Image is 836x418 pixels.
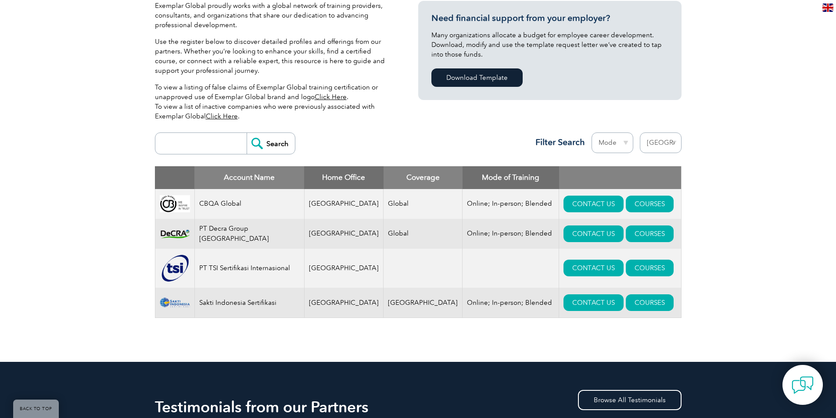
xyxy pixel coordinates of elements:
img: cfe6011f-616f-eb11-a812-00224815377e-logo.png [160,294,190,311]
td: CBQA Global [194,189,304,219]
a: BACK TO TOP [13,400,59,418]
td: Online; In-person; Blended [463,189,559,219]
td: [GEOGRAPHIC_DATA] [304,219,384,249]
a: Click Here [315,93,347,101]
h3: Need financial support from your employer? [431,13,668,24]
a: Click Here [206,112,238,120]
th: Coverage: activate to sort column ascending [384,166,463,189]
p: Exemplar Global proudly works with a global network of training providers, consultants, and organ... [155,1,392,30]
th: Home Office: activate to sort column ascending [304,166,384,189]
a: Download Template [431,68,523,87]
a: Browse All Testimonials [578,390,682,410]
td: Global [384,189,463,219]
img: 6f6ba32e-03e9-eb11-bacb-00224814b282-logo.png [160,195,190,212]
a: CONTACT US [563,225,624,242]
td: Sakti Indonesia Sertifikasi [194,288,304,318]
td: Global [384,219,463,249]
a: COURSES [626,225,674,242]
th: : activate to sort column ascending [559,166,681,189]
td: Online; In-person; Blended [463,219,559,249]
img: dcca696d-bf61-ee11-8def-000d3ae1a86f-logo.png [160,229,190,239]
td: [GEOGRAPHIC_DATA] [384,288,463,318]
input: Search [247,133,295,154]
a: CONTACT US [563,196,624,212]
td: [GEOGRAPHIC_DATA] [304,288,384,318]
p: Use the register below to discover detailed profiles and offerings from our partners. Whether you... [155,37,392,75]
p: To view a listing of false claims of Exemplar Global training certification or unapproved use of ... [155,82,392,121]
a: COURSES [626,294,674,311]
img: en [822,4,833,12]
a: COURSES [626,196,674,212]
th: Mode of Training: activate to sort column ascending [463,166,559,189]
td: PT Decra Group [GEOGRAPHIC_DATA] [194,219,304,249]
td: PT TSI Sertifikasi Internasional [194,249,304,288]
td: [GEOGRAPHIC_DATA] [304,189,384,219]
th: Account Name: activate to sort column descending [194,166,304,189]
img: dc893a2c-6891-ef11-8a6a-00224893fac3-logo.png [160,253,190,284]
p: Many organizations allocate a budget for employee career development. Download, modify and use th... [431,30,668,59]
td: [GEOGRAPHIC_DATA] [304,249,384,288]
a: CONTACT US [563,260,624,276]
a: CONTACT US [563,294,624,311]
h3: Filter Search [530,137,585,148]
h2: Testimonials from our Partners [155,400,682,414]
a: COURSES [626,260,674,276]
td: Online; In-person; Blended [463,288,559,318]
img: contact-chat.png [792,374,814,396]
